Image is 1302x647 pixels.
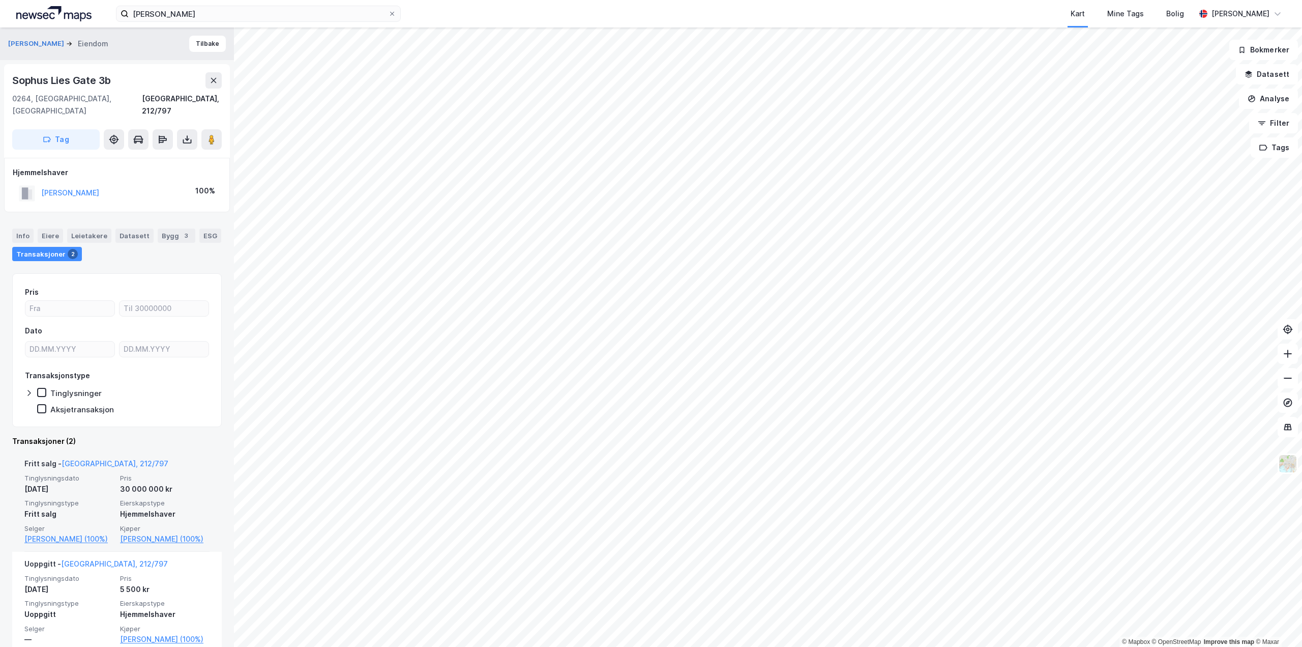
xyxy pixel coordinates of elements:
div: [GEOGRAPHIC_DATA], 212/797 [142,93,222,117]
button: Tags [1251,137,1298,158]
button: Bokmerker [1229,40,1298,60]
span: Tinglysningsdato [24,474,114,483]
button: Filter [1249,113,1298,133]
div: Mine Tags [1107,8,1144,20]
iframe: Chat Widget [1251,598,1302,647]
div: Fritt salg [24,508,114,520]
div: — [24,633,114,645]
a: [PERSON_NAME] (100%) [120,633,210,645]
div: Hjemmelshaver [120,608,210,621]
div: 100% [195,185,215,197]
div: Hjemmelshaver [120,508,210,520]
div: 3 [181,231,191,241]
div: Uoppgitt - [24,558,168,574]
div: [PERSON_NAME] [1211,8,1269,20]
div: Fritt salg - [24,458,168,474]
span: Pris [120,574,210,583]
button: Tilbake [189,36,226,52]
img: logo.a4113a55bc3d86da70a041830d287a7e.svg [16,6,92,21]
div: 30 000 000 kr [120,483,210,495]
input: Fra [25,301,114,316]
input: DD.MM.YYYY [25,342,114,357]
div: Bolig [1166,8,1184,20]
input: DD.MM.YYYY [120,342,209,357]
span: Eierskapstype [120,599,210,608]
div: [DATE] [24,583,114,596]
div: Eiendom [78,38,108,50]
div: Pris [25,286,39,298]
span: Tinglysningsdato [24,574,114,583]
span: Selger [24,625,114,633]
a: [PERSON_NAME] (100%) [120,533,210,545]
a: OpenStreetMap [1152,638,1201,645]
div: 2 [68,249,78,259]
a: Mapbox [1122,638,1150,645]
div: Sophus Lies Gate 3b [12,72,113,89]
button: Tag [12,129,100,150]
a: Improve this map [1204,638,1254,645]
button: [PERSON_NAME] [8,39,66,49]
div: Info [12,229,34,243]
div: Leietakere [67,229,111,243]
div: Transaksjoner [12,247,82,261]
div: Uoppgitt [24,608,114,621]
a: [GEOGRAPHIC_DATA], 212/797 [62,459,168,468]
input: Til 30000000 [120,301,209,316]
span: Tinglysningstype [24,499,114,508]
div: Eiere [38,229,63,243]
div: [DATE] [24,483,114,495]
div: Tinglysninger [50,388,102,398]
div: Dato [25,325,42,337]
img: Z [1278,454,1297,473]
input: Søk på adresse, matrikkel, gårdeiere, leietakere eller personer [129,6,388,21]
a: [GEOGRAPHIC_DATA], 212/797 [61,559,168,568]
span: Selger [24,524,114,533]
div: Kart [1071,8,1085,20]
div: Hjemmelshaver [13,166,221,179]
div: 0264, [GEOGRAPHIC_DATA], [GEOGRAPHIC_DATA] [12,93,142,117]
span: Pris [120,474,210,483]
div: Transaksjonstype [25,370,90,382]
div: Aksjetransaksjon [50,405,114,414]
span: Eierskapstype [120,499,210,508]
a: [PERSON_NAME] (100%) [24,533,114,545]
button: Analyse [1239,89,1298,109]
span: Tinglysningstype [24,599,114,608]
div: Transaksjoner (2) [12,435,222,447]
button: Datasett [1236,64,1298,85]
span: Kjøper [120,625,210,633]
div: Bygg [158,229,195,243]
div: ESG [199,229,221,243]
div: Datasett [115,229,154,243]
span: Kjøper [120,524,210,533]
div: 5 500 kr [120,583,210,596]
